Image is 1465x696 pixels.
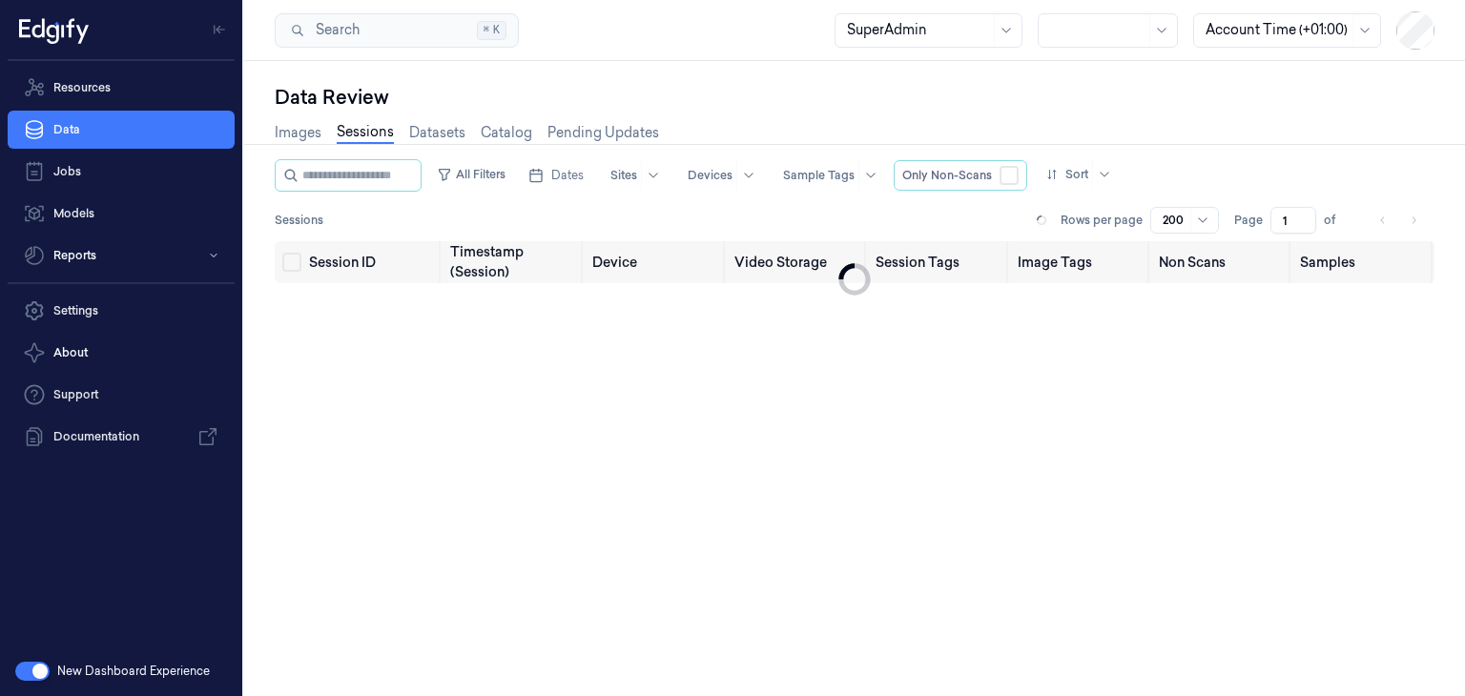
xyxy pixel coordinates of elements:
span: Sessions [275,212,323,229]
button: Reports [8,236,235,275]
th: Session Tags [868,241,1009,283]
th: Session ID [301,241,443,283]
a: Documentation [8,418,235,456]
a: Data [8,111,235,149]
a: Resources [8,69,235,107]
th: Samples [1292,241,1434,283]
button: About [8,334,235,372]
span: Search [308,20,360,40]
a: Images [275,123,321,143]
button: Dates [521,160,591,191]
a: Settings [8,292,235,330]
th: Device [585,241,726,283]
a: Support [8,376,235,414]
a: Models [8,194,235,233]
span: Only Non-Scans [902,167,992,184]
span: of [1324,212,1354,229]
nav: pagination [1370,207,1427,234]
a: Datasets [409,123,465,143]
a: Catalog [481,123,532,143]
button: Select all [282,253,301,272]
button: All Filters [429,159,513,190]
th: Non Scans [1151,241,1292,283]
div: Data Review [275,84,1434,111]
th: Timestamp (Session) [443,241,585,283]
p: Rows per page [1061,212,1143,229]
a: Jobs [8,153,235,191]
a: Pending Updates [547,123,659,143]
button: Search⌘K [275,13,519,48]
span: Dates [551,167,584,184]
span: Page [1234,212,1263,229]
button: Toggle Navigation [204,14,235,45]
th: Video Storage [727,241,869,283]
a: Sessions [337,122,394,144]
th: Image Tags [1010,241,1151,283]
